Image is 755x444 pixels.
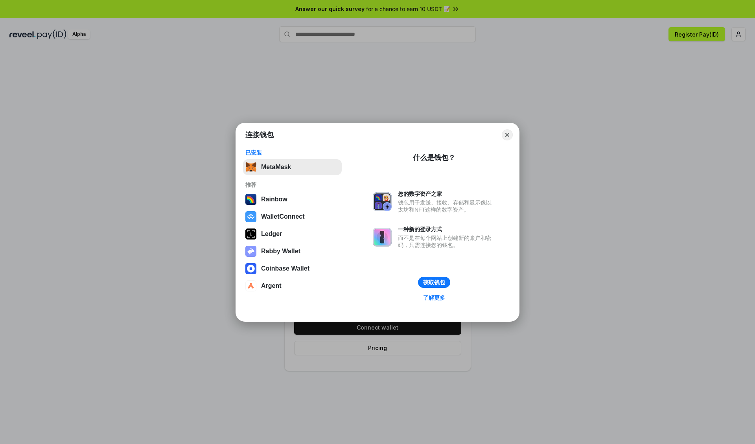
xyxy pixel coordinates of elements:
[243,226,342,242] button: Ledger
[261,164,291,171] div: MetaMask
[261,196,287,203] div: Rainbow
[243,278,342,294] button: Argent
[243,243,342,259] button: Rabby Wallet
[398,199,495,213] div: 钱包用于发送、接收、存储和显示像以太坊和NFT这样的数字资产。
[398,226,495,233] div: 一种新的登录方式
[418,293,450,303] a: 了解更多
[245,211,256,222] img: svg+xml,%3Csvg%20width%3D%2228%22%20height%3D%2228%22%20viewBox%3D%220%200%2028%2028%22%20fill%3D...
[423,294,445,301] div: 了解更多
[261,265,309,272] div: Coinbase Wallet
[245,246,256,257] img: svg+xml,%3Csvg%20xmlns%3D%22http%3A%2F%2Fwww.w3.org%2F2000%2Fsvg%22%20fill%3D%22none%22%20viewBox...
[261,282,282,289] div: Argent
[245,162,256,173] img: svg+xml,%3Csvg%20fill%3D%22none%22%20height%3D%2233%22%20viewBox%3D%220%200%2035%2033%22%20width%...
[245,181,339,188] div: 推荐
[245,194,256,205] img: svg+xml,%3Csvg%20width%3D%22120%22%20height%3D%22120%22%20viewBox%3D%220%200%20120%20120%22%20fil...
[245,280,256,291] img: svg+xml,%3Csvg%20width%3D%2228%22%20height%3D%2228%22%20viewBox%3D%220%200%2028%2028%22%20fill%3D...
[373,228,392,247] img: svg+xml,%3Csvg%20xmlns%3D%22http%3A%2F%2Fwww.w3.org%2F2000%2Fsvg%22%20fill%3D%22none%22%20viewBox...
[413,153,455,162] div: 什么是钱包？
[373,192,392,211] img: svg+xml,%3Csvg%20xmlns%3D%22http%3A%2F%2Fwww.w3.org%2F2000%2Fsvg%22%20fill%3D%22none%22%20viewBox...
[423,279,445,286] div: 获取钱包
[261,248,300,255] div: Rabby Wallet
[245,263,256,274] img: svg+xml,%3Csvg%20width%3D%2228%22%20height%3D%2228%22%20viewBox%3D%220%200%2028%2028%22%20fill%3D...
[243,159,342,175] button: MetaMask
[245,130,274,140] h1: 连接钱包
[245,149,339,156] div: 已安装
[245,228,256,240] img: svg+xml,%3Csvg%20xmlns%3D%22http%3A%2F%2Fwww.w3.org%2F2000%2Fsvg%22%20width%3D%2228%22%20height%3...
[261,213,305,220] div: WalletConnect
[398,190,495,197] div: 您的数字资产之家
[243,192,342,207] button: Rainbow
[418,277,450,288] button: 获取钱包
[398,234,495,249] div: 而不是在每个网站上创建新的账户和密码，只需连接您的钱包。
[243,261,342,276] button: Coinbase Wallet
[502,129,513,140] button: Close
[261,230,282,238] div: Ledger
[243,209,342,225] button: WalletConnect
